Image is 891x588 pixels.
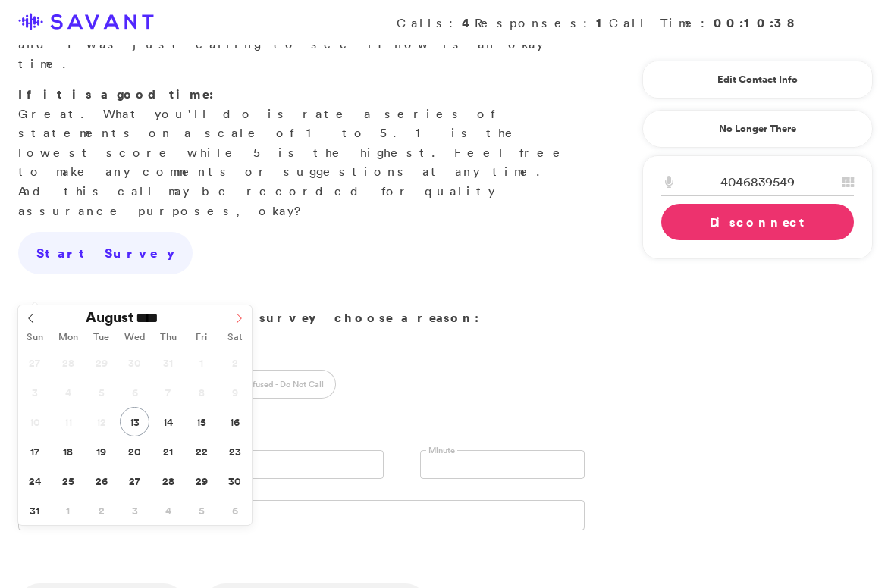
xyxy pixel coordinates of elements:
span: August 28, 2025 [153,466,183,496]
strong: 00:10:38 [714,14,797,31]
span: August 5, 2025 [86,377,116,407]
span: August 21, 2025 [153,436,183,466]
input: Year [133,310,188,326]
span: August 26, 2025 [86,466,116,496]
span: Thu [152,333,185,342]
span: August 25, 2025 [53,466,83,496]
span: August 22, 2025 [187,436,216,466]
strong: 1 [596,14,609,31]
a: Disconnect [661,204,854,240]
span: September 5, 2025 [187,496,216,525]
span: September 1, 2025 [53,496,83,525]
span: August 9, 2025 [220,377,249,407]
label: Refused - Do Not Call [231,370,336,399]
span: August 3, 2025 [20,377,49,407]
span: August 7, 2025 [153,377,183,407]
span: August 20, 2025 [120,436,149,466]
span: July 28, 2025 [53,348,83,377]
span: August 18, 2025 [53,436,83,466]
label: Minute [426,445,457,456]
span: August 13, 2025 [120,407,149,436]
span: Fri [185,333,218,342]
span: Tue [85,333,118,342]
span: August 15, 2025 [187,407,216,436]
span: September 3, 2025 [120,496,149,525]
span: Mon [52,333,85,342]
span: August 16, 2025 [220,407,249,436]
span: August 11, 2025 [53,407,83,436]
a: Start Survey [18,232,193,274]
span: August 10, 2025 [20,407,49,436]
strong: 4 [462,14,475,31]
span: August 30, 2025 [220,466,249,496]
span: August 24, 2025 [20,466,49,496]
span: August 8, 2025 [187,377,216,407]
span: July 31, 2025 [153,348,183,377]
span: Sat [218,333,252,342]
span: September 4, 2025 [153,496,183,525]
span: August 29, 2025 [187,466,216,496]
span: July 30, 2025 [120,348,149,377]
span: July 29, 2025 [86,348,116,377]
span: August 27, 2025 [120,466,149,496]
strong: If it is a good time: [18,86,214,102]
span: September 6, 2025 [220,496,249,525]
p: Great. What you'll do is rate a series of statements on a scale of 1 to 5. 1 is the lowest score ... [18,85,585,220]
span: August 2, 2025 [220,348,249,377]
span: August [86,310,133,324]
span: August 19, 2025 [86,436,116,466]
span: August 4, 2025 [53,377,83,407]
span: Wed [118,333,152,342]
span: September 2, 2025 [86,496,116,525]
span: Sun [18,333,52,342]
span: August 6, 2025 [120,377,149,407]
a: Edit Contact Info [661,67,854,92]
span: August 31, 2025 [20,496,49,525]
span: August 14, 2025 [153,407,183,436]
span: August 23, 2025 [220,436,249,466]
span: July 27, 2025 [20,348,49,377]
span: August 1, 2025 [187,348,216,377]
span: August 12, 2025 [86,407,116,436]
a: No Longer There [642,110,873,148]
span: August 17, 2025 [20,436,49,466]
